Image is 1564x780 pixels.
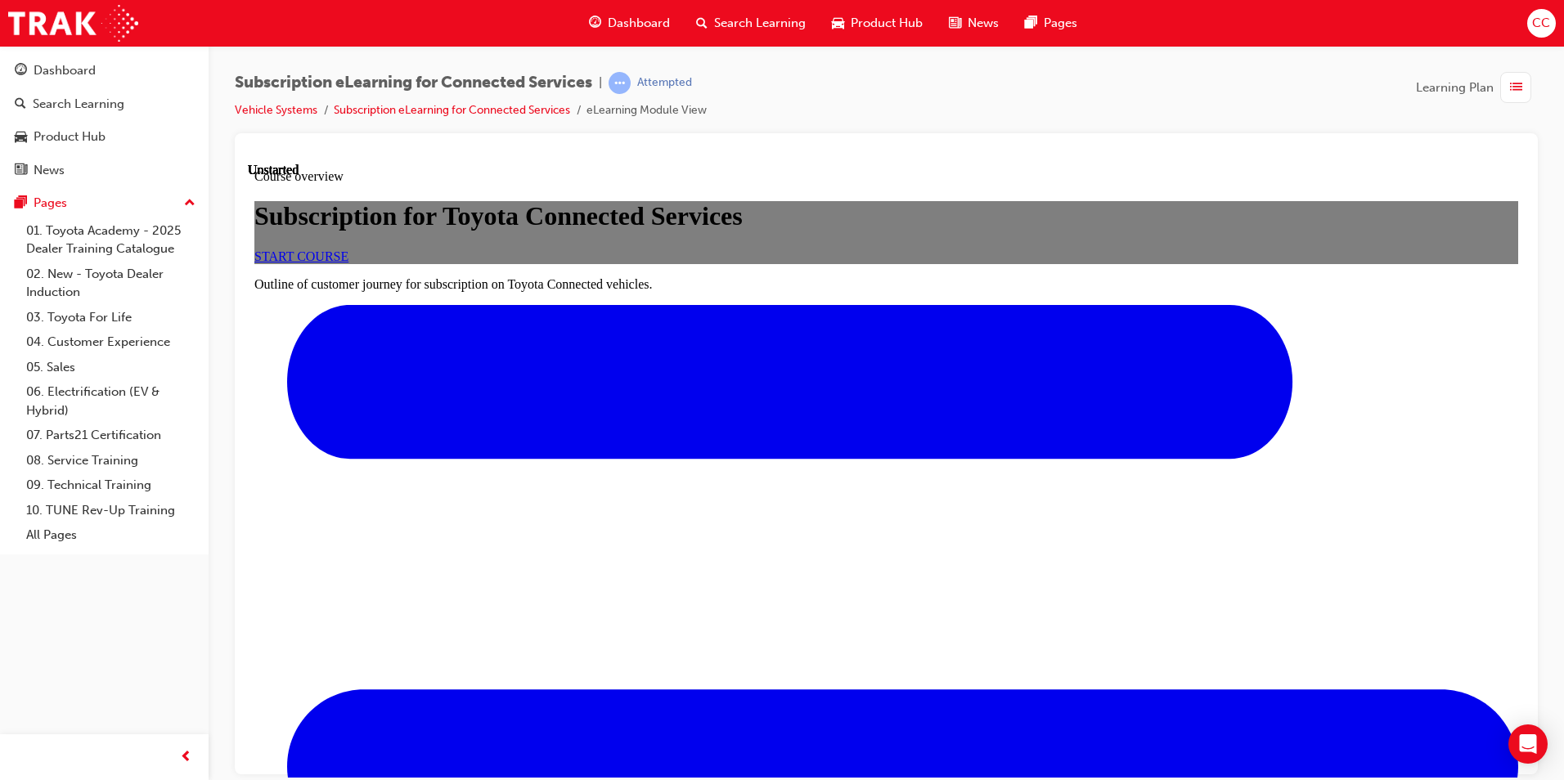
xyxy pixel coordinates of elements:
[1044,14,1077,33] span: Pages
[608,14,670,33] span: Dashboard
[1508,724,1548,764] div: Open Intercom Messenger
[1510,78,1522,98] span: list-icon
[1527,9,1556,38] button: CC
[696,13,708,34] span: search-icon
[7,52,202,188] button: DashboardSearch LearningProduct HubNews
[586,101,707,120] li: eLearning Module View
[832,13,844,34] span: car-icon
[7,188,202,218] button: Pages
[576,7,683,40] a: guage-iconDashboard
[34,61,96,80] div: Dashboard
[1532,14,1550,33] span: CC
[15,97,26,112] span: search-icon
[7,122,202,152] a: Product Hub
[1416,78,1494,97] span: Learning Plan
[20,473,202,498] a: 09. Technical Training
[20,305,202,330] a: 03. Toyota For Life
[819,7,936,40] a: car-iconProduct Hub
[589,13,601,34] span: guage-icon
[15,164,27,178] span: news-icon
[683,7,819,40] a: search-iconSearch Learning
[7,7,96,20] span: Course overview
[20,218,202,262] a: 01. Toyota Academy - 2025 Dealer Training Catalogue
[7,56,202,86] a: Dashboard
[34,128,106,146] div: Product Hub
[949,13,961,34] span: news-icon
[34,194,67,213] div: Pages
[184,193,195,214] span: up-icon
[7,114,1270,129] p: Outline of customer journey for subscription on Toyota Connected vehicles.
[15,196,27,211] span: pages-icon
[20,423,202,448] a: 07. Parts21 Certification
[334,103,570,117] a: Subscription eLearning for Connected Services
[20,498,202,523] a: 10. TUNE Rev-Up Training
[1025,13,1037,34] span: pages-icon
[235,103,317,117] a: Vehicle Systems
[235,74,592,92] span: Subscription eLearning for Connected Services
[7,87,101,101] a: START COURSE
[20,329,202,355] a: 04. Customer Experience
[1416,72,1538,103] button: Learning Plan
[20,379,202,423] a: 06. Electrification (EV & Hybrid)
[7,38,1270,69] h1: Subscription for Toyota Connected Services
[599,74,602,92] span: |
[7,155,202,186] a: News
[20,448,202,473] a: 08. Service Training
[637,75,692,91] div: Attempted
[1012,7,1090,40] a: pages-iconPages
[20,355,202,380] a: 05. Sales
[851,14,923,33] span: Product Hub
[34,161,65,180] div: News
[936,7,1012,40] a: news-iconNews
[33,95,124,114] div: Search Learning
[609,72,631,94] span: learningRecordVerb_ATTEMPT-icon
[15,64,27,78] span: guage-icon
[180,747,192,768] span: prev-icon
[20,262,202,305] a: 02. New - Toyota Dealer Induction
[20,522,202,548] a: All Pages
[714,14,806,33] span: Search Learning
[8,5,138,42] img: Trak
[968,14,999,33] span: News
[15,130,27,145] span: car-icon
[7,89,202,119] a: Search Learning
